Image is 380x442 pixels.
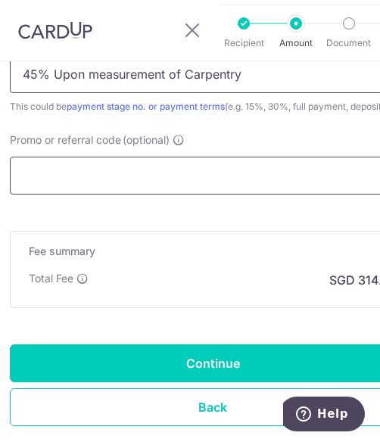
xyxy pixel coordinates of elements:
[266,36,326,51] p: Amount
[213,36,274,51] p: Recipient
[283,397,365,434] iframe: Opens a widget where you can find more information
[123,132,170,148] span: (optional)
[18,21,92,39] img: CardUp
[67,101,225,112] a: payment stage no. or payment terms
[10,132,121,148] span: Promo or referral code
[319,36,379,51] p: Document
[29,271,73,286] p: Total Fee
